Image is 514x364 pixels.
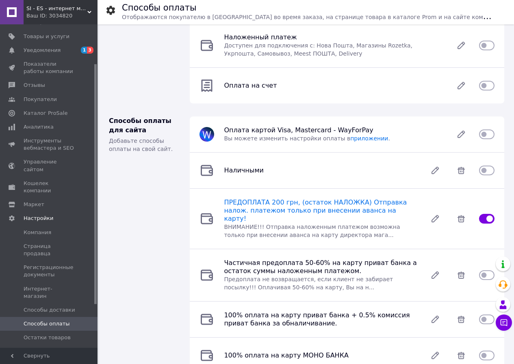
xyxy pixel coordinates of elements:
[109,138,173,152] span: Добавьте способы оплаты на свой сайт.
[24,33,69,40] span: Товары и услуги
[26,12,98,19] div: Ваш ID: 3034820
[224,33,297,41] span: Наложенный платеж
[24,123,54,131] span: Аналитика
[224,259,417,275] span: Частичная предоплата 50-60% на карту приват банка а остаток суммы наложенным платежом.
[224,224,400,238] span: ВНИМАНИЕ!!! Отправка наложенным платежом возможна только при внесении аванса на карту директора м...
[224,198,407,222] span: ПРЕДОПЛАТА 200 грн, (остаток НАЛОЖКА) Отправка налож. платежом только при внесении аванса на карту!
[224,166,263,174] span: Наличными
[24,137,75,152] span: Инструменты вебмастера и SEO
[224,42,412,57] span: Доступен для подключения с: Нова Пошта, Магазины Rozetka, Укрпошта, Самовывоз, Meest ПОШТА, Delivery
[24,110,67,117] span: Каталог ProSale
[224,276,393,291] span: Предоплата не возвращается, если клиент не забирает посылку!!! Оплачивая 50-60% на карту, Вы на н...
[24,264,75,278] span: Регистрационные документы
[224,82,277,89] span: Оплата на счет
[350,135,388,142] a: приложении
[24,158,75,173] span: Управление сайтом
[24,334,71,341] span: Остатки товаров
[87,47,93,54] span: 3
[24,201,44,208] span: Маркет
[24,320,70,327] span: Способы оплаты
[122,3,197,13] h1: Способы оплаты
[224,311,410,327] span: 100% оплата на карту приват банка + 0.5% комиссия приват банка за обналичивание.
[224,351,349,359] span: 100% оплата на карту МОНО БАНКА
[122,11,503,21] span: Отображаются покупателю в [GEOGRAPHIC_DATA] во время заказа, на странице товара в каталоге Prom и...
[496,314,512,331] button: Чат с покупателем
[24,306,75,314] span: Способы доставки
[24,47,61,54] span: Уведомления
[24,229,51,236] span: Компания
[24,96,57,103] span: Покупатели
[24,60,75,75] span: Показатели работы компании
[24,285,75,300] span: Интернет-магазин
[81,47,87,54] span: 1
[224,135,390,142] span: Вы можете изменить настройки оплаты в .
[109,117,171,134] span: Способы оплаты для сайта
[224,126,373,134] span: Оплата картой Visa, Mastercard - WayForPay
[24,215,53,222] span: Настройки
[24,82,45,89] span: Отзывы
[24,243,75,257] span: Страница продавца
[24,180,75,194] span: Кошелек компании
[26,5,87,12] span: SI - ES - интернет магазин ювелирных украшений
